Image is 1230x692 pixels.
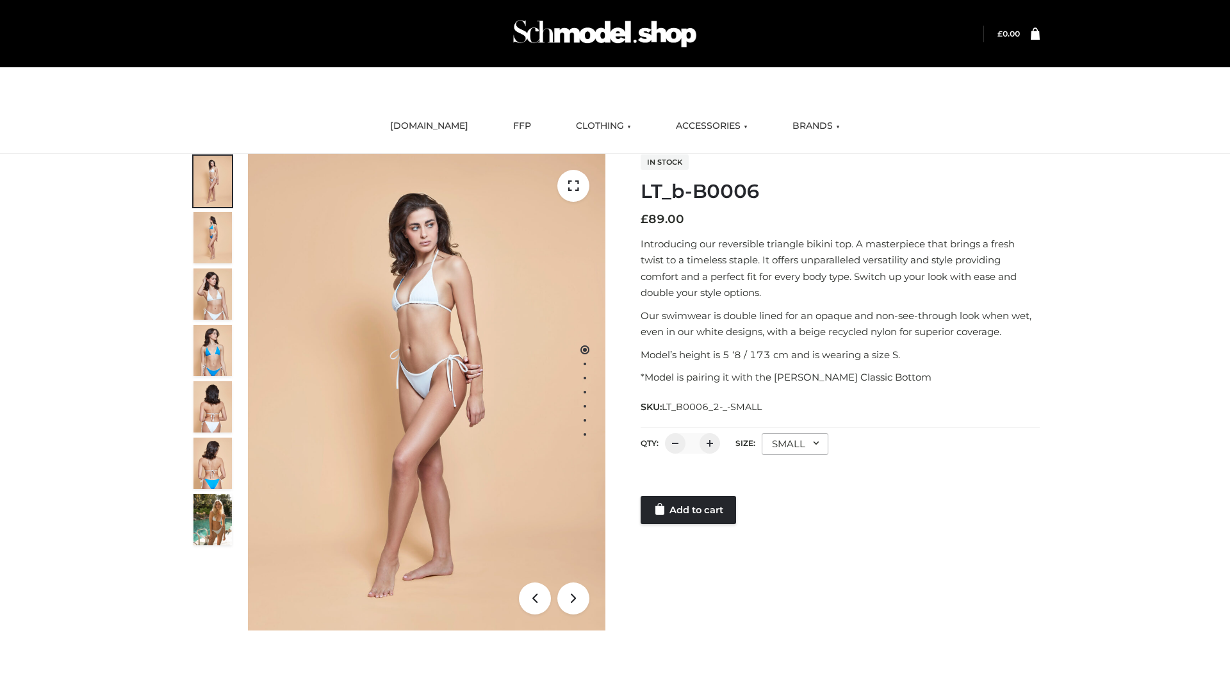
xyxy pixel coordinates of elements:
[783,112,849,140] a: BRANDS
[641,399,763,415] span: SKU:
[641,347,1040,363] p: Model’s height is 5 ‘8 / 173 cm and is wearing a size S.
[641,438,659,448] label: QTY:
[997,29,1003,38] span: £
[193,325,232,376] img: ArielClassicBikiniTop_CloudNine_AzureSky_OW114ECO_4-scaled.jpg
[641,308,1040,340] p: Our swimwear is double lined for an opaque and non-see-through look when wet, even in our white d...
[381,112,478,140] a: [DOMAIN_NAME]
[641,496,736,524] a: Add to cart
[504,112,541,140] a: FFP
[641,154,689,170] span: In stock
[193,381,232,432] img: ArielClassicBikiniTop_CloudNine_AzureSky_OW114ECO_7-scaled.jpg
[193,156,232,207] img: ArielClassicBikiniTop_CloudNine_AzureSky_OW114ECO_1-scaled.jpg
[566,112,641,140] a: CLOTHING
[997,29,1020,38] a: £0.00
[193,438,232,489] img: ArielClassicBikiniTop_CloudNine_AzureSky_OW114ECO_8-scaled.jpg
[997,29,1020,38] bdi: 0.00
[641,369,1040,386] p: *Model is pairing it with the [PERSON_NAME] Classic Bottom
[193,268,232,320] img: ArielClassicBikiniTop_CloudNine_AzureSky_OW114ECO_3-scaled.jpg
[641,180,1040,203] h1: LT_b-B0006
[193,212,232,263] img: ArielClassicBikiniTop_CloudNine_AzureSky_OW114ECO_2-scaled.jpg
[762,433,828,455] div: SMALL
[666,112,757,140] a: ACCESSORIES
[248,154,605,630] img: ArielClassicBikiniTop_CloudNine_AzureSky_OW114ECO_1
[662,401,762,413] span: LT_B0006_2-_-SMALL
[735,438,755,448] label: Size:
[641,212,648,226] span: £
[509,8,701,59] img: Schmodel Admin 964
[641,212,684,226] bdi: 89.00
[193,494,232,545] img: Arieltop_CloudNine_AzureSky2.jpg
[641,236,1040,301] p: Introducing our reversible triangle bikini top. A masterpiece that brings a fresh twist to a time...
